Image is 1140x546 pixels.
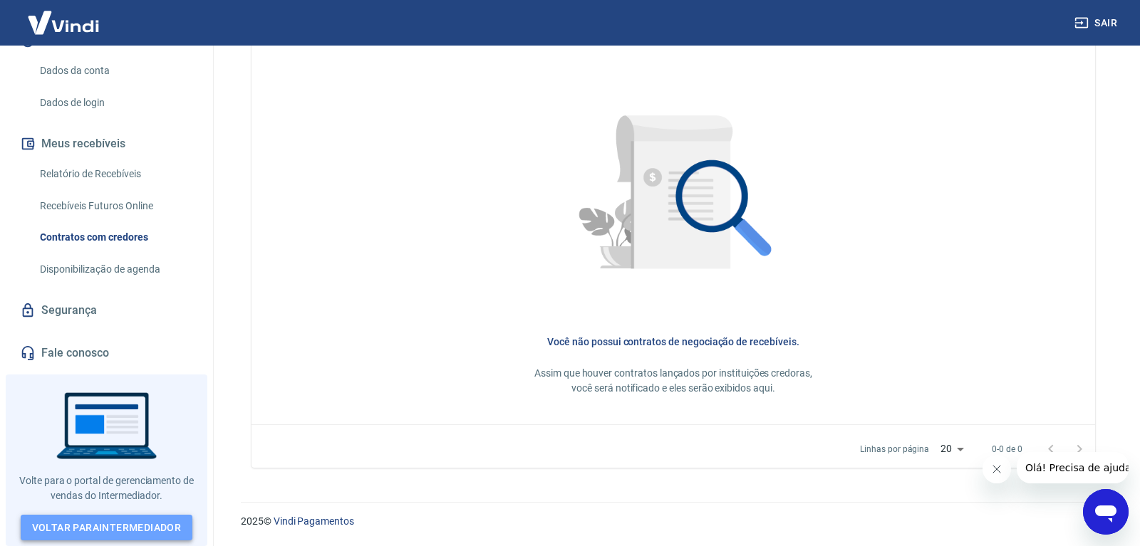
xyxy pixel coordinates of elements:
div: 20 [935,439,969,459]
a: Segurança [17,295,196,326]
p: 0-0 de 0 [992,443,1022,456]
a: Vindi Pagamentos [274,515,354,527]
a: Voltar paraIntermediador [21,515,193,541]
a: Recebíveis Futuros Online [34,191,196,221]
iframe: Fechar mensagem [983,455,1011,483]
iframe: Botão para abrir a janela de mensagens [1083,489,1129,535]
a: Fale conosco [17,337,196,369]
a: Relatório de Recebíveis [34,159,196,189]
button: Meus recebíveis [17,128,196,159]
img: Nenhum item encontrado [541,65,805,329]
a: Dados da conta [34,56,196,85]
a: Disponibilização de agenda [34,255,196,284]
span: Assim que houver contratos lançados por instituições credoras, você será notificado e eles serão ... [534,367,812,394]
p: Linhas por página [860,443,929,456]
img: Vindi [17,1,110,44]
span: Olá! Precisa de ajuda? [9,10,120,21]
a: Dados de login [34,88,196,117]
iframe: Mensagem da empresa [1017,452,1129,483]
p: 2025 © [241,514,1106,529]
h6: Você não possui contratos de negociação de recebíveis. [274,335,1072,349]
button: Sair [1072,10,1123,36]
a: Contratos com credores [34,223,196,252]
